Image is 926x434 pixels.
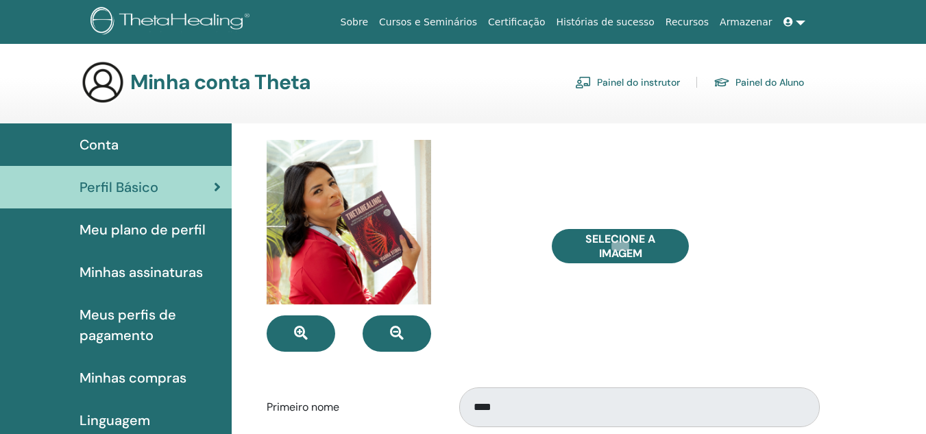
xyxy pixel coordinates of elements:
input: Selecione a imagem [611,241,629,251]
a: Cursos e Seminários [374,10,483,35]
span: Minhas compras [80,367,186,388]
span: Minhas assinaturas [80,262,203,282]
h3: Minha conta Theta [130,70,310,95]
a: Recursos [660,10,714,35]
span: Linguagem [80,410,150,431]
span: Perfil Básico [80,177,158,197]
img: graduation-cap.svg [714,77,730,88]
label: Primeiro nome [256,394,447,420]
img: chalkboard-teacher.svg [575,76,592,88]
a: Histórias de sucesso [551,10,660,35]
a: Armazenar [714,10,777,35]
img: logo.png [90,7,254,38]
img: default.jpg [267,140,431,304]
span: Meus perfis de pagamento [80,304,221,346]
a: Certificação [483,10,550,35]
a: Painel do Aluno [714,71,804,93]
a: Sobre [335,10,374,35]
span: Selecione a imagem [569,232,672,261]
span: Meu plano de perfil [80,219,206,240]
a: Painel do instrutor [575,71,680,93]
span: Conta [80,134,119,155]
img: generic-user-icon.jpg [81,60,125,104]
